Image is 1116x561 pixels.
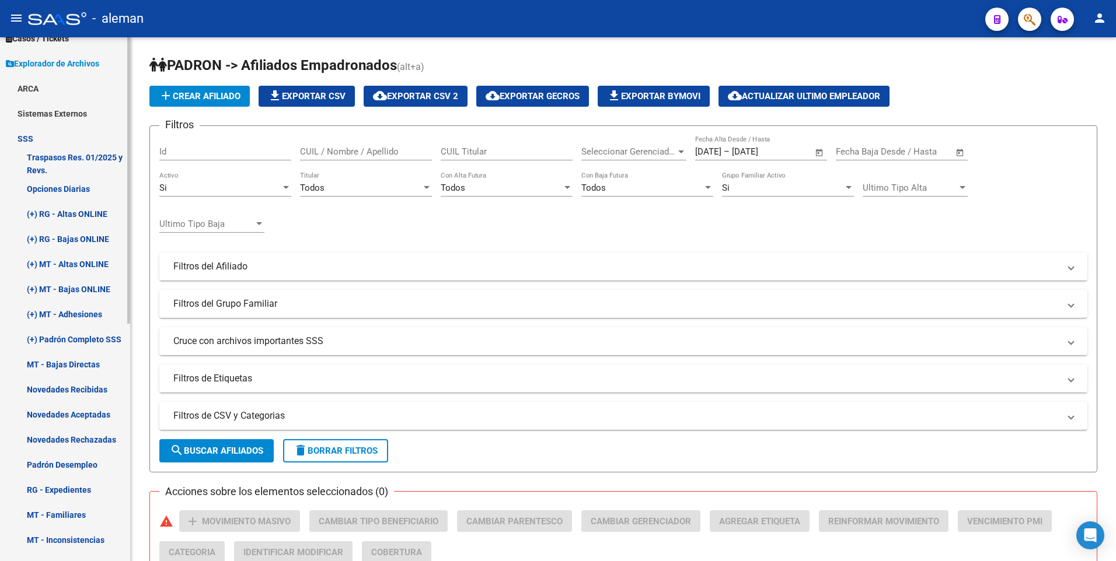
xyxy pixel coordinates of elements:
[724,146,730,157] span: –
[202,516,291,527] span: Movimiento Masivo
[300,183,325,193] span: Todos
[836,146,874,157] input: Start date
[466,516,563,527] span: Cambiar Parentesco
[309,510,448,532] button: Cambiar Tipo Beneficiario
[607,91,700,101] span: Exportar Bymovi
[441,183,465,193] span: Todos
[9,11,23,25] mat-icon: menu
[457,510,572,532] button: Cambiar Parentesco
[173,260,1059,273] mat-panel-title: Filtros del Afiliado
[967,516,1042,527] span: Vencimiento PMI
[159,439,274,462] button: Buscar Afiliados
[92,6,144,31] span: - aleman
[486,91,580,101] span: Exportar GECROS
[159,253,1087,280] mat-expansion-panel-header: Filtros del Afiliado
[728,89,742,103] mat-icon: cloud_download
[173,335,1059,348] mat-panel-title: Cruce con archivos importantes SSS
[294,443,308,457] mat-icon: delete
[828,516,939,527] span: Reinformar Movimiento
[159,514,173,528] mat-icon: warning
[863,183,957,193] span: Ultimo Tipo Alta
[173,372,1059,385] mat-panel-title: Filtros de Etiquetas
[159,327,1087,355] mat-expansion-panel-header: Cruce con archivos importantes SSS
[397,61,424,72] span: (alt+a)
[373,89,387,103] mat-icon: cloud_download
[598,86,710,107] button: Exportar Bymovi
[149,86,250,107] button: Crear Afiliado
[159,364,1087,392] mat-expansion-panel-header: Filtros de Etiquetas
[294,446,378,456] span: Borrar Filtros
[173,297,1059,310] mat-panel-title: Filtros del Grupo Familiar
[884,146,941,157] input: End date
[719,516,800,527] span: Agregar Etiqueta
[159,91,240,101] span: Crear Afiliado
[813,146,826,159] button: Open calendar
[695,146,721,157] input: Start date
[170,443,184,457] mat-icon: search
[283,439,388,462] button: Borrar Filtros
[159,290,1087,318] mat-expansion-panel-header: Filtros del Grupo Familiar
[149,57,397,73] span: PADRON -> Afiliados Empadronados
[173,409,1059,422] mat-panel-title: Filtros de CSV y Categorias
[243,547,343,558] span: Identificar Modificar
[268,91,346,101] span: Exportar CSV
[722,183,730,193] span: Si
[819,510,948,532] button: Reinformar Movimiento
[581,183,606,193] span: Todos
[476,86,589,107] button: Exportar GECROS
[719,86,890,107] button: Actualizar ultimo Empleador
[159,402,1087,430] mat-expansion-panel-header: Filtros de CSV y Categorias
[958,510,1052,532] button: Vencimiento PMI
[6,32,69,45] span: Casos / Tickets
[732,146,789,157] input: End date
[159,117,200,133] h3: Filtros
[373,91,458,101] span: Exportar CSV 2
[186,514,200,528] mat-icon: add
[591,516,691,527] span: Cambiar Gerenciador
[259,86,355,107] button: Exportar CSV
[170,446,263,456] span: Buscar Afiliados
[607,89,621,103] mat-icon: file_download
[159,219,254,229] span: Ultimo Tipo Baja
[710,510,810,532] button: Agregar Etiqueta
[728,91,880,101] span: Actualizar ultimo Empleador
[954,146,967,159] button: Open calendar
[169,547,215,558] span: Categoria
[6,57,99,70] span: Explorador de Archivos
[1093,11,1107,25] mat-icon: person
[1076,521,1104,549] div: Open Intercom Messenger
[319,516,438,527] span: Cambiar Tipo Beneficiario
[364,86,468,107] button: Exportar CSV 2
[159,483,394,500] h3: Acciones sobre los elementos seleccionados (0)
[581,146,676,157] span: Seleccionar Gerenciador
[581,510,700,532] button: Cambiar Gerenciador
[179,510,300,532] button: Movimiento Masivo
[268,89,282,103] mat-icon: file_download
[486,89,500,103] mat-icon: cloud_download
[159,89,173,103] mat-icon: add
[371,547,422,558] span: Cobertura
[159,183,167,193] span: Si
